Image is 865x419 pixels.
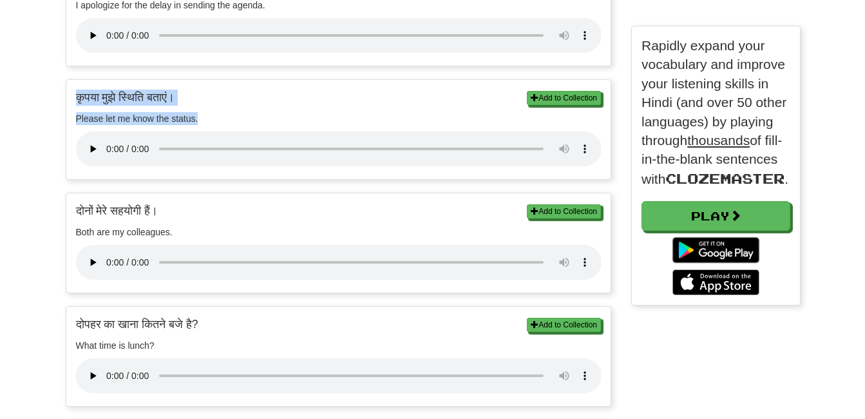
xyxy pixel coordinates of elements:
p: कृपया मुझे स्थिति बताएं। [76,90,602,106]
p: Please let me know the status. [76,112,602,125]
p: दोनों मेरे सहयोगी हैं। [76,203,602,219]
u: thousands [687,133,750,148]
p: Both are my colleagues. [76,226,602,239]
p: दोपहर का खाना कितने बजे है? [76,317,602,333]
p: Rapidly expand your vocabulary and improve your listening skills in Hindi (and over 50 other lang... [642,36,790,188]
button: Add to Collection [527,204,601,219]
span: Clozemaster [665,170,784,186]
p: What time is lunch? [76,339,602,352]
img: Get it on Google Play [666,231,766,269]
img: Download_on_the_App_Store_Badge_US-UK_135x40-25178aeef6eb6b83b96f5f2d004eda3bffbb37122de64afbaef7... [672,269,759,295]
button: Add to Collection [527,318,601,332]
button: Add to Collection [527,91,601,105]
a: Play [642,201,790,231]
